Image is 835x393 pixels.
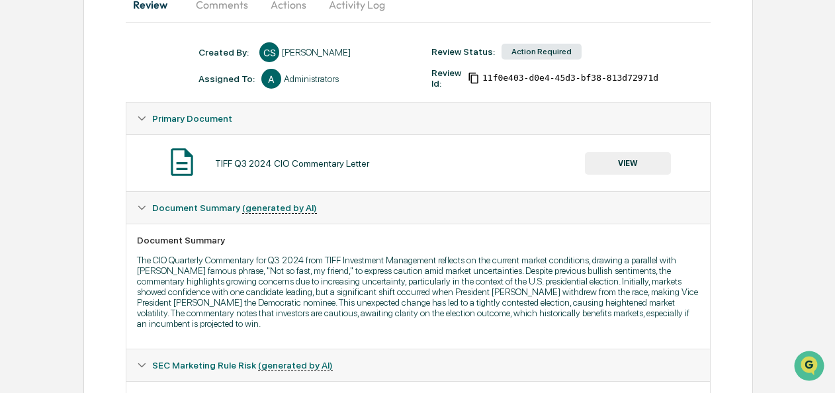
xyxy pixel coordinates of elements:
[431,67,461,89] div: Review Id:
[482,73,669,83] span: 11f0e403-d0e4-45d3-bf38-813d72971da7
[258,360,333,371] u: (generated by AI)
[259,42,279,62] div: CS
[13,193,24,203] div: 🔎
[26,191,83,204] span: Data Lookup
[165,146,198,179] img: Document Icon
[585,152,671,175] button: VIEW
[13,167,24,178] div: 🖐️
[468,72,480,84] span: Copy Id
[152,113,232,124] span: Primary Document
[152,360,333,371] span: SEC Marketing Rule Risk
[126,224,709,349] div: Document Summary (generated by AI)
[198,73,255,84] div: Assigned To:
[126,103,709,134] div: Primary Document
[502,44,582,60] div: Action Required
[137,235,699,245] div: Document Summary
[284,73,339,84] div: Administrators
[215,158,369,169] div: TIFF Q3 2024 CIO Commentary Letter
[132,224,160,234] span: Pylon
[93,223,160,234] a: Powered byPylon
[13,27,241,48] p: How can we help?
[26,166,85,179] span: Preclearance
[96,167,107,178] div: 🗄️
[126,192,709,224] div: Document Summary (generated by AI)
[793,349,828,385] iframe: Open customer support
[126,349,709,381] div: SEC Marketing Rule Risk (generated by AI)
[34,60,218,73] input: Clear
[242,202,317,214] u: (generated by AI)
[282,47,351,58] div: [PERSON_NAME]
[152,202,317,213] span: Document Summary
[13,101,37,124] img: 1746055101610-c473b297-6a78-478c-a979-82029cc54cd1
[431,46,495,57] div: Review Status:
[8,161,91,185] a: 🖐️Preclearance
[126,134,709,191] div: Primary Document
[198,47,253,58] div: Created By: ‎ ‎
[225,105,241,120] button: Start new chat
[109,166,164,179] span: Attestations
[261,69,281,89] div: A
[91,161,169,185] a: 🗄️Attestations
[45,114,167,124] div: We're available if you need us!
[45,101,217,114] div: Start new chat
[137,255,699,329] p: The CIO Quarterly Commentary for Q3 2024 from TIFF Investment Management reflects on the current ...
[8,186,89,210] a: 🔎Data Lookup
